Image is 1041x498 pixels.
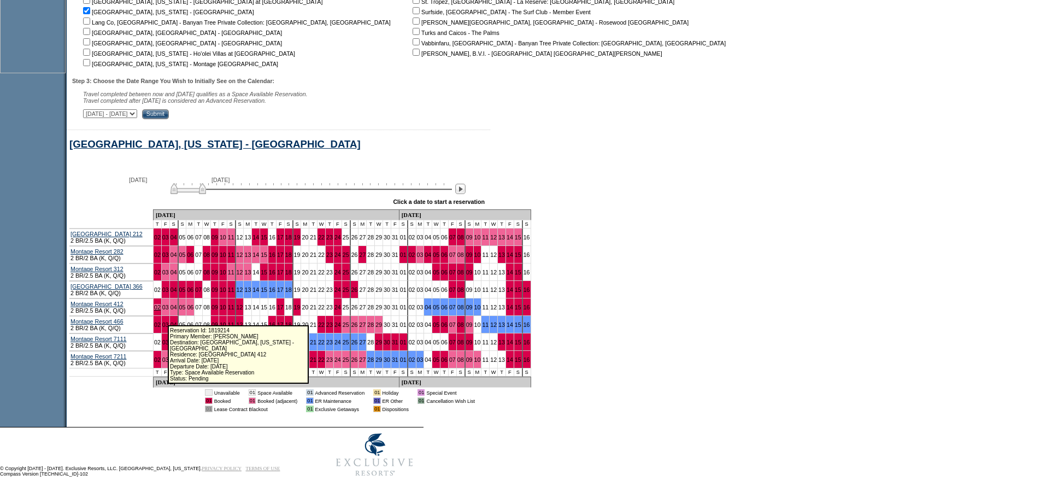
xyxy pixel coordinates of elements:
a: 13 [244,321,251,328]
a: 24 [334,286,341,293]
a: 08 [203,251,210,258]
a: 23 [326,321,333,328]
a: 07 [195,321,202,328]
a: 18 [285,304,292,310]
a: 12 [237,321,243,328]
a: 16 [524,269,530,276]
a: 05 [179,251,186,258]
a: 03 [162,304,169,310]
a: 02 [154,321,161,328]
a: 05 [179,304,186,310]
a: 06 [441,321,448,328]
a: Montage Resort 7111 [70,336,126,342]
a: 06 [441,269,448,276]
a: 09 [466,269,473,276]
a: 23 [326,269,333,276]
a: 05 [433,304,439,310]
a: 10 [474,234,481,241]
a: 15 [515,304,521,310]
a: [GEOGRAPHIC_DATA], [US_STATE] - [GEOGRAPHIC_DATA] [69,138,361,150]
a: 28 [367,251,374,258]
a: 05 [433,251,439,258]
a: 09 [211,321,218,328]
a: 06 [187,251,193,258]
a: 12 [490,251,497,258]
a: 27 [359,339,366,345]
a: 05 [433,234,439,241]
a: 10 [474,251,481,258]
a: 25 [343,321,349,328]
a: 28 [367,286,374,293]
a: 14 [252,304,259,310]
a: 27 [359,286,366,293]
a: 29 [375,321,382,328]
a: 04 [170,286,177,293]
a: 10 [220,234,226,241]
a: 02 [409,269,415,276]
a: 06 [187,286,193,293]
a: 09 [466,304,473,310]
a: 07 [195,286,202,293]
a: 07 [449,321,456,328]
a: 05 [179,269,186,276]
a: 31 [392,339,398,345]
a: 04 [170,304,177,310]
a: 17 [277,321,284,328]
a: 13 [244,234,251,241]
a: 09 [466,286,473,293]
a: 11 [482,251,489,258]
a: 19 [294,304,301,310]
a: 17 [277,251,284,258]
a: 07 [449,304,456,310]
a: 02 [409,234,415,241]
a: 10 [220,286,226,293]
a: 22 [318,339,325,345]
a: 27 [359,234,366,241]
a: 18 [285,234,292,241]
a: 02 [409,251,415,258]
a: 26 [351,269,358,276]
a: 01 [400,286,407,293]
a: 05 [179,286,186,293]
a: 10 [474,269,481,276]
a: 10 [220,251,226,258]
a: 16 [269,286,275,293]
a: 30 [384,269,390,276]
a: 25 [343,286,349,293]
a: 12 [237,251,243,258]
a: 10 [220,321,226,328]
a: 27 [359,251,366,258]
a: 29 [375,339,382,345]
a: 14 [507,269,513,276]
a: 17 [277,304,284,310]
a: 08 [457,234,464,241]
a: 25 [343,269,349,276]
a: 19 [294,251,301,258]
a: 05 [433,321,439,328]
a: 12 [490,234,497,241]
a: 14 [507,234,513,241]
a: 16 [524,321,530,328]
a: 20 [302,304,308,310]
a: Montage Resort 312 [70,266,123,272]
a: 15 [261,269,267,276]
a: 18 [285,269,292,276]
a: 02 [154,234,161,241]
a: 10 [220,269,226,276]
a: 26 [351,304,358,310]
a: 06 [441,286,448,293]
a: 21 [310,234,316,241]
a: 04 [425,321,431,328]
a: 12 [490,321,497,328]
a: 26 [351,339,358,345]
a: 03 [162,269,169,276]
a: 31 [392,251,398,258]
a: 22 [318,321,325,328]
a: 28 [367,234,374,241]
a: 25 [343,234,349,241]
a: 13 [244,304,251,310]
a: 24 [334,234,341,241]
a: 21 [310,286,316,293]
a: 28 [367,269,374,276]
a: Montage Resort 412 [70,301,123,307]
